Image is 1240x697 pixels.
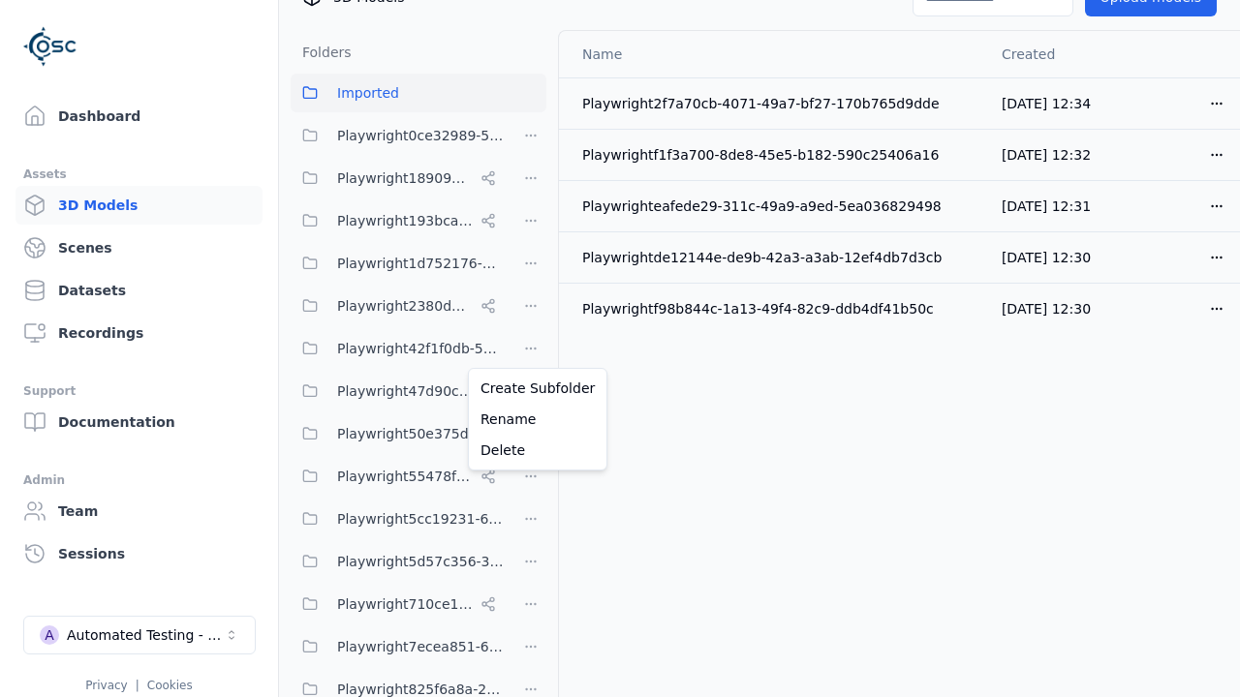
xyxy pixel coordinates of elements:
a: Create Subfolder [473,373,603,404]
a: Rename [473,404,603,435]
a: Delete [473,435,603,466]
